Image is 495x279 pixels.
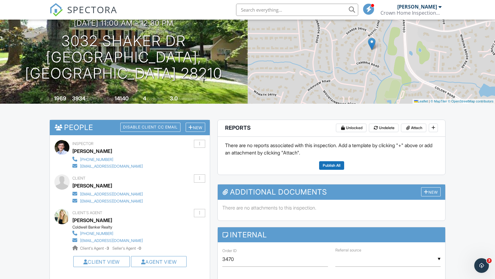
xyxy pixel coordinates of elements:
div: Coldwell Banker Realty [72,225,148,230]
span: 3 [487,258,492,263]
span: Client's Agent - [80,246,110,251]
h3: Additional Documents [218,184,445,199]
span: sq. ft. [86,97,95,101]
div: [EMAIL_ADDRESS][DOMAIN_NAME] [80,238,143,243]
strong: 3 [107,246,109,251]
img: The Best Home Inspection Software - Spectora [49,3,63,17]
div: [PHONE_NUMBER] [80,231,113,236]
span: sq.ft. [129,97,137,101]
a: SPECTORA [49,8,117,21]
div: [PHONE_NUMBER] [80,157,113,162]
a: [PERSON_NAME] [72,216,112,225]
div: [EMAIL_ADDRESS][DOMAIN_NAME] [80,192,143,197]
span: Lot Size [101,97,114,101]
label: Order ID [222,248,237,254]
a: © OpenStreetMap contributors [448,99,493,103]
h3: Internal [218,227,445,242]
span: bathrooms [179,97,196,101]
strong: 0 [139,246,141,251]
span: Inspector [72,141,93,146]
span: Client's Agent [72,210,102,215]
span: Client [72,176,86,180]
iframe: Intercom live chat [474,258,489,273]
a: [EMAIL_ADDRESS][DOMAIN_NAME] [72,162,143,169]
div: [PERSON_NAME] [72,147,112,156]
div: New [186,123,205,132]
a: [EMAIL_ADDRESS][DOMAIN_NAME] [72,190,143,197]
h3: People [50,120,210,135]
input: Search everything... [236,4,358,16]
div: 14140 [115,95,129,102]
a: [EMAIL_ADDRESS][DOMAIN_NAME] [72,237,143,244]
div: [EMAIL_ADDRESS][DOMAIN_NAME] [80,164,143,169]
span: | [429,99,430,103]
div: [PERSON_NAME] [397,4,437,10]
div: [EMAIL_ADDRESS][DOMAIN_NAME] [80,199,143,204]
a: [EMAIL_ADDRESS][DOMAIN_NAME] [72,197,143,204]
a: © MapTiler [431,99,447,103]
div: 3934 [72,95,86,102]
img: Marker [368,38,376,50]
div: 4 [143,95,146,102]
a: [PHONE_NUMBER] [72,156,143,162]
a: Client View [83,259,120,265]
div: [PERSON_NAME] [72,181,112,190]
div: 1969 [54,95,66,102]
h1: 3032 Shaker Dr [GEOGRAPHIC_DATA], [GEOGRAPHIC_DATA] 28210 [10,33,238,81]
div: New [421,187,441,197]
div: Crown Home Inspections, LLC [380,10,442,16]
div: Disable Client CC Email [120,123,180,132]
span: SPECTORA [67,3,117,16]
span: Seller's Agent - [112,246,141,251]
label: Referral source [335,247,361,253]
h3: [DATE] 11:00 am - 12:30 pm [74,19,173,27]
span: Built [46,97,53,101]
div: 3.0 [170,95,178,102]
a: [PHONE_NUMBER] [72,230,143,236]
p: There are no attachments to this inspection. [222,204,440,211]
a: Leaflet [414,99,428,103]
a: Agent View [141,259,177,265]
span: bedrooms [147,97,164,101]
